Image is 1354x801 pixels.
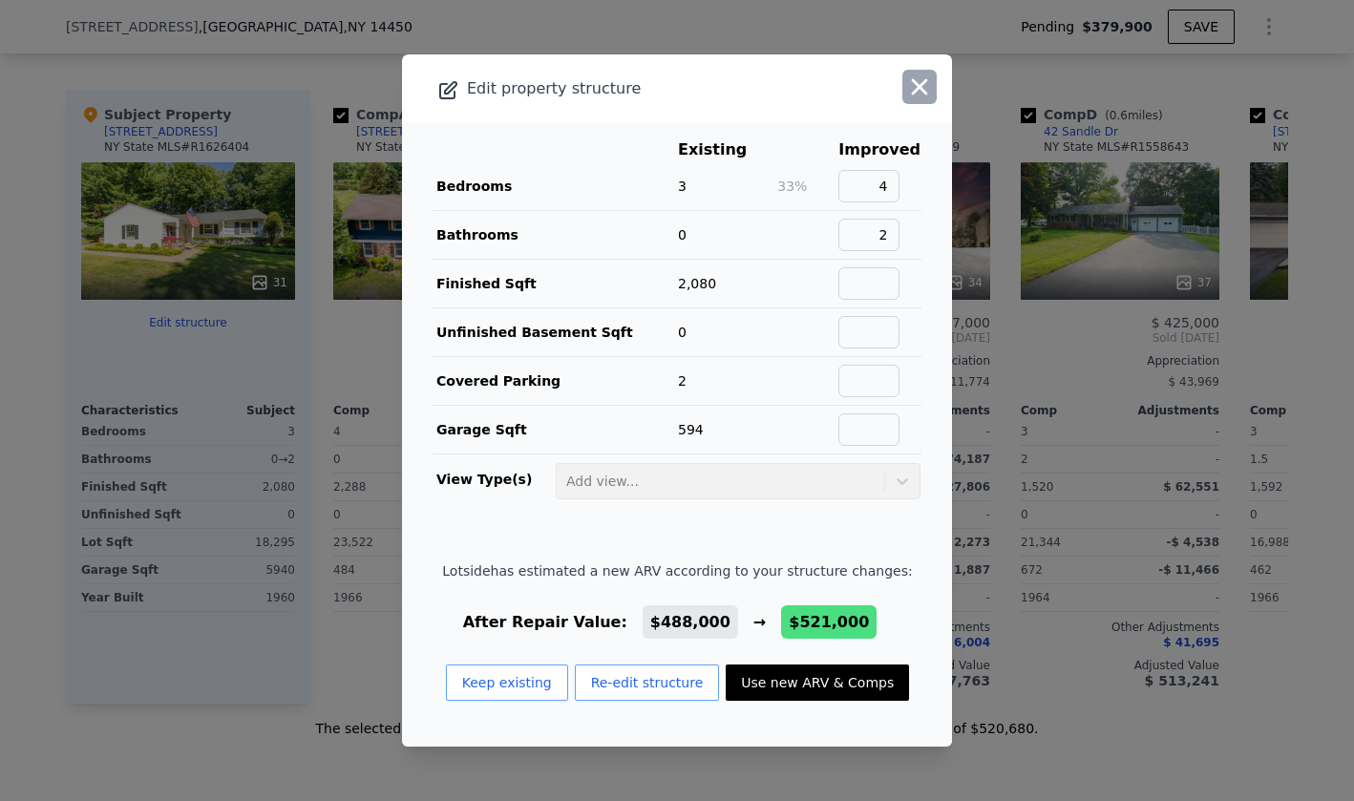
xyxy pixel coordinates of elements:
[433,308,677,357] td: Unfinished Basement Sqft
[575,664,720,701] button: Re-edit structure
[678,179,687,194] span: 3
[433,260,677,308] td: Finished Sqft
[678,422,704,437] span: 594
[433,406,677,454] td: Garage Sqft
[442,611,912,634] div: After Repair Value: →
[433,454,555,500] td: View Type(s)
[442,561,912,580] span: Lotside has estimated a new ARV according to your structure changes:
[678,227,687,242] span: 0
[446,664,568,701] button: Keep existing
[402,75,842,102] div: Edit property structure
[726,664,909,701] button: Use new ARV & Comps
[433,162,677,211] td: Bedrooms
[678,276,716,291] span: 2,080
[433,357,677,406] td: Covered Parking
[777,179,807,194] span: 33%
[677,137,776,162] th: Existing
[433,211,677,260] td: Bathrooms
[789,613,869,631] span: $521,000
[678,373,687,389] span: 2
[837,137,921,162] th: Improved
[650,613,730,631] span: $488,000
[678,325,687,340] span: 0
